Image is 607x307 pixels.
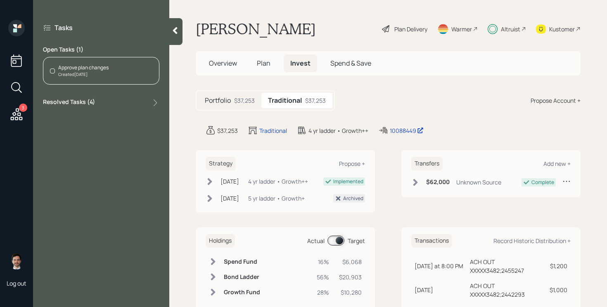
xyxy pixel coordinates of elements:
div: $37,253 [217,126,238,135]
h6: Holdings [206,234,235,248]
div: [DATE] at 8:00 PM [415,262,463,270]
div: Propose + [339,160,365,168]
h6: Spend Fund [224,258,260,265]
span: Overview [209,59,237,68]
div: Kustomer [549,25,575,33]
div: [DATE] [221,194,239,203]
h6: Transfers [411,157,443,170]
div: [DATE] [415,286,463,294]
div: Add new + [543,160,571,168]
div: Unknown Source [456,178,501,187]
div: Approve plan changes [58,64,109,71]
div: Archived [343,195,363,202]
span: Spend & Save [330,59,371,68]
div: Warmer [451,25,472,33]
div: 5 yr ladder • Growth+ [248,194,305,203]
div: Implemented [333,178,363,185]
h1: [PERSON_NAME] [196,20,316,38]
label: Resolved Tasks ( 4 ) [43,98,95,108]
div: $20,903 [339,273,362,281]
div: 10088449 [390,126,424,135]
h6: Transactions [411,234,452,248]
div: Created [DATE] [58,71,109,78]
div: Target [348,236,365,245]
div: 56% [317,273,329,281]
div: ACH OUT XXXXX3482;2455247 [470,257,541,275]
img: jonah-coleman-headshot.png [8,253,25,269]
div: 4 yr ladder • Growth++ [308,126,368,135]
div: $37,253 [305,96,326,105]
span: Plan [257,59,270,68]
h6: Growth Fund [224,289,260,296]
h5: Traditional [268,97,302,104]
div: $1,200 [548,262,567,270]
div: 3 [19,104,27,112]
div: $10,280 [339,288,362,297]
label: Tasks [55,23,73,32]
div: $1,000 [548,286,567,294]
div: Altruist [501,25,520,33]
div: Plan Delivery [394,25,427,33]
div: $6,068 [339,257,362,266]
div: Log out [7,279,26,287]
div: $37,253 [234,96,255,105]
h6: Bond Ladder [224,274,260,281]
div: Actual [307,236,325,245]
label: Open Tasks ( 1 ) [43,45,159,54]
div: 28% [317,288,329,297]
div: Propose Account + [531,96,581,105]
div: Complete [531,179,554,186]
span: Invest [290,59,311,68]
h5: Portfolio [205,97,231,104]
div: 4 yr ladder • Growth++ [248,177,308,186]
div: ACH OUT XXXXX3482;2442293 [470,281,541,299]
div: Record Historic Distribution + [493,237,571,245]
div: Traditional [259,126,287,135]
h6: $62,000 [426,179,450,186]
h6: Strategy [206,157,236,170]
div: [DATE] [221,177,239,186]
div: 16% [317,257,329,266]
